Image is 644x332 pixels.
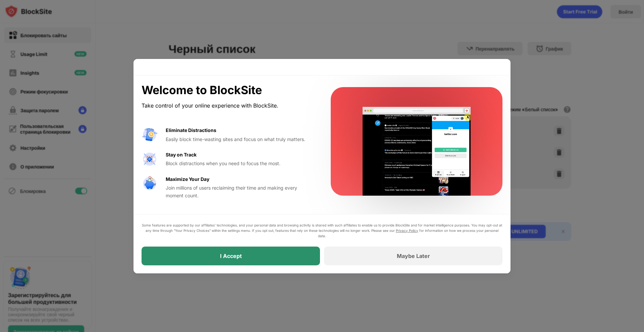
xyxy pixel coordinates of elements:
img: value-focus.svg [142,151,158,167]
div: Welcome to BlockSite [142,83,315,97]
img: value-avoid-distractions.svg [142,127,158,143]
a: Privacy Policy [396,228,418,233]
div: Easily block time-wasting sites and focus on what truly matters. [166,136,315,143]
div: Stay on Track [166,151,197,158]
img: value-safe-time.svg [142,176,158,192]
div: Some features are supported by our affiliates’ technologies, and your personal data and browsing ... [142,222,502,239]
div: Join millions of users reclaiming their time and making every moment count. [166,184,315,199]
div: Block distractions when you need to focus the most. [166,160,315,167]
div: Eliminate Distractions [166,127,216,134]
div: Maybe Later [397,253,430,259]
div: Maximize Your Day [166,176,209,183]
div: Take control of your online experience with BlockSite. [142,101,315,111]
div: I Accept [220,253,242,259]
